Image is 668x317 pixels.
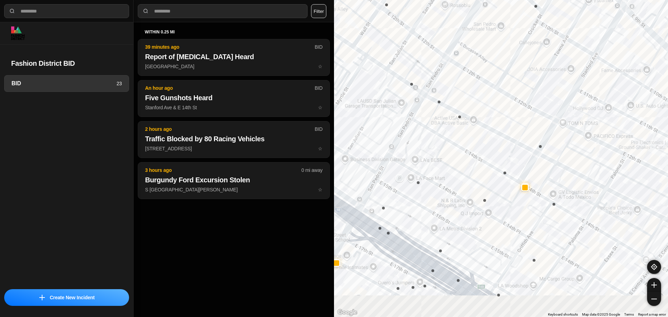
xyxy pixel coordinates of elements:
[11,79,117,88] h3: BID
[651,264,657,270] img: recenter
[638,312,666,316] a: Report a map error
[145,93,323,103] h2: Five Gunshots Heard
[145,29,323,35] h5: within 0.25 mi
[336,308,359,317] a: Open this area in Google Maps (opens a new window)
[138,104,330,110] a: An hour agoBIDFive Gunshots HeardStanford Ave & E 14th Ststar
[4,289,129,306] button: iconCreate New Incident
[145,134,323,144] h2: Traffic Blocked by 80 Racing Vehicles
[647,292,661,306] button: zoom-out
[4,75,129,92] a: BID23
[9,8,16,15] img: search
[651,282,657,288] img: zoom-in
[145,175,323,185] h2: Burgundy Ford Excursion Stolen
[315,126,323,133] p: BID
[145,186,323,193] p: S [GEOGRAPHIC_DATA][PERSON_NAME]
[11,26,25,40] img: logo
[145,167,301,174] p: 3 hours ago
[145,63,323,70] p: [GEOGRAPHIC_DATA]
[311,4,326,18] button: Filter
[318,105,323,110] span: star
[145,43,315,50] p: 39 minutes ago
[138,145,330,151] a: 2 hours agoBIDTraffic Blocked by 80 Racing Vehicles[STREET_ADDRESS]star
[315,85,323,92] p: BID
[145,126,315,133] p: 2 hours ago
[301,167,323,174] p: 0 mi away
[647,260,661,274] button: recenter
[318,187,323,192] span: star
[315,43,323,50] p: BID
[117,80,122,87] p: 23
[318,146,323,151] span: star
[11,58,122,68] h2: Fashion District BID
[582,312,620,316] span: Map data ©2025 Google
[647,278,661,292] button: zoom-in
[50,294,95,301] p: Create New Incident
[336,308,359,317] img: Google
[138,121,330,158] button: 2 hours agoBIDTraffic Blocked by 80 Racing Vehicles[STREET_ADDRESS]star
[138,162,330,199] button: 3 hours ago0 mi awayBurgundy Ford Excursion StolenS [GEOGRAPHIC_DATA][PERSON_NAME]star
[39,295,45,300] img: icon
[145,104,323,111] p: Stanford Ave & E 14th St
[138,39,330,76] button: 39 minutes agoBIDReport of [MEDICAL_DATA] Heard[GEOGRAPHIC_DATA]star
[138,80,330,117] button: An hour agoBIDFive Gunshots HeardStanford Ave & E 14th Ststar
[548,312,578,317] button: Keyboard shortcuts
[145,52,323,62] h2: Report of [MEDICAL_DATA] Heard
[318,64,323,69] span: star
[142,8,149,15] img: search
[145,85,315,92] p: An hour ago
[138,63,330,69] a: 39 minutes agoBIDReport of [MEDICAL_DATA] Heard[GEOGRAPHIC_DATA]star
[624,312,634,316] a: Terms (opens in new tab)
[651,296,657,302] img: zoom-out
[138,187,330,192] a: 3 hours ago0 mi awayBurgundy Ford Excursion StolenS [GEOGRAPHIC_DATA][PERSON_NAME]star
[145,145,323,152] p: [STREET_ADDRESS]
